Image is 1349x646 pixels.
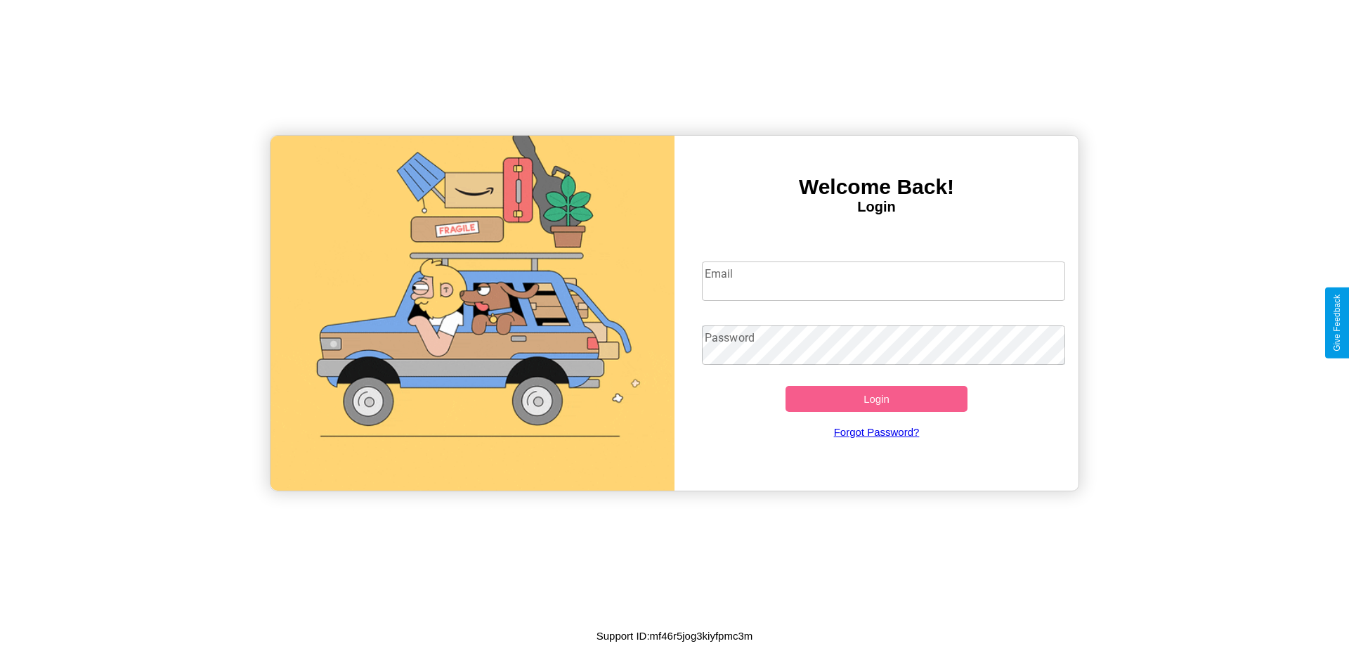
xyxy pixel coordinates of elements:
[695,412,1059,452] a: Forgot Password?
[1332,295,1342,351] div: Give Feedback
[786,386,967,412] button: Login
[674,199,1078,215] h4: Login
[597,626,753,645] p: Support ID: mf46r5jog3kiyfpmc3m
[271,136,674,491] img: gif
[674,175,1078,199] h3: Welcome Back!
